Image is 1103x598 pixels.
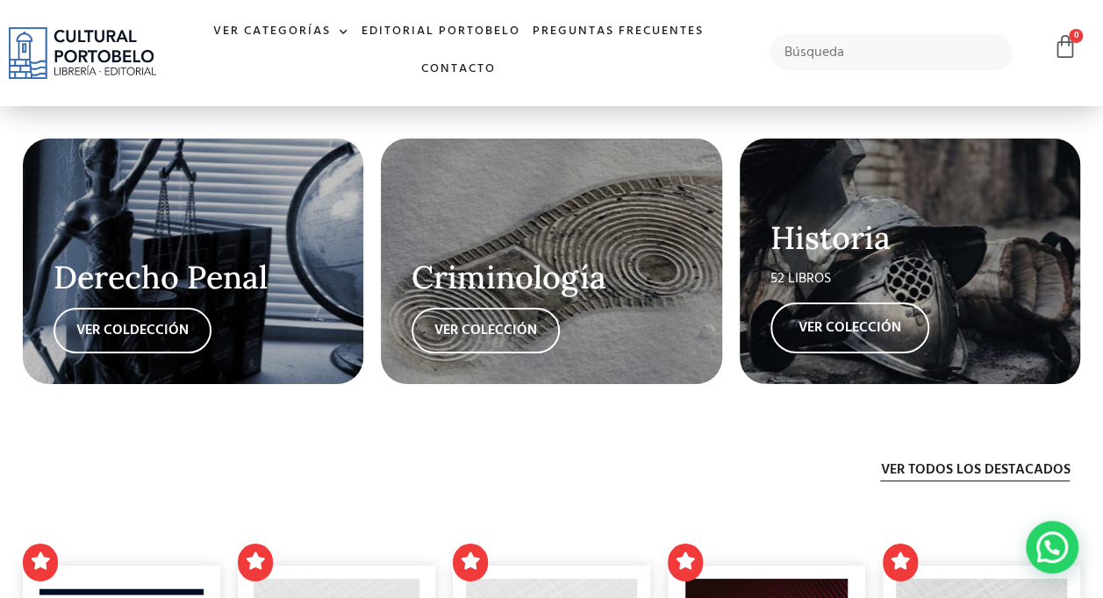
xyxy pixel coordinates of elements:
h2: Derecho Penal [54,260,333,295]
span: Ver todos los destacados [880,459,1070,481]
a: Ver todos los destacados [880,459,1070,481]
div: 52 LIBROS [770,268,1049,289]
a: Preguntas frecuentes [526,13,710,51]
a: VER COLDECCIÓN [54,308,211,353]
a: Editorial Portobelo [355,13,526,51]
a: VER COLECCIÓN [770,303,929,353]
h2: Historia [770,221,1049,256]
a: 0 [1053,34,1078,60]
input: Búsqueda [770,34,1013,71]
a: Ver Categorías [207,13,355,51]
h2: Criminología [412,260,691,295]
span: 0 [1069,29,1083,43]
a: Contacto [415,51,502,89]
a: VER COLECCIÓN [412,308,560,353]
